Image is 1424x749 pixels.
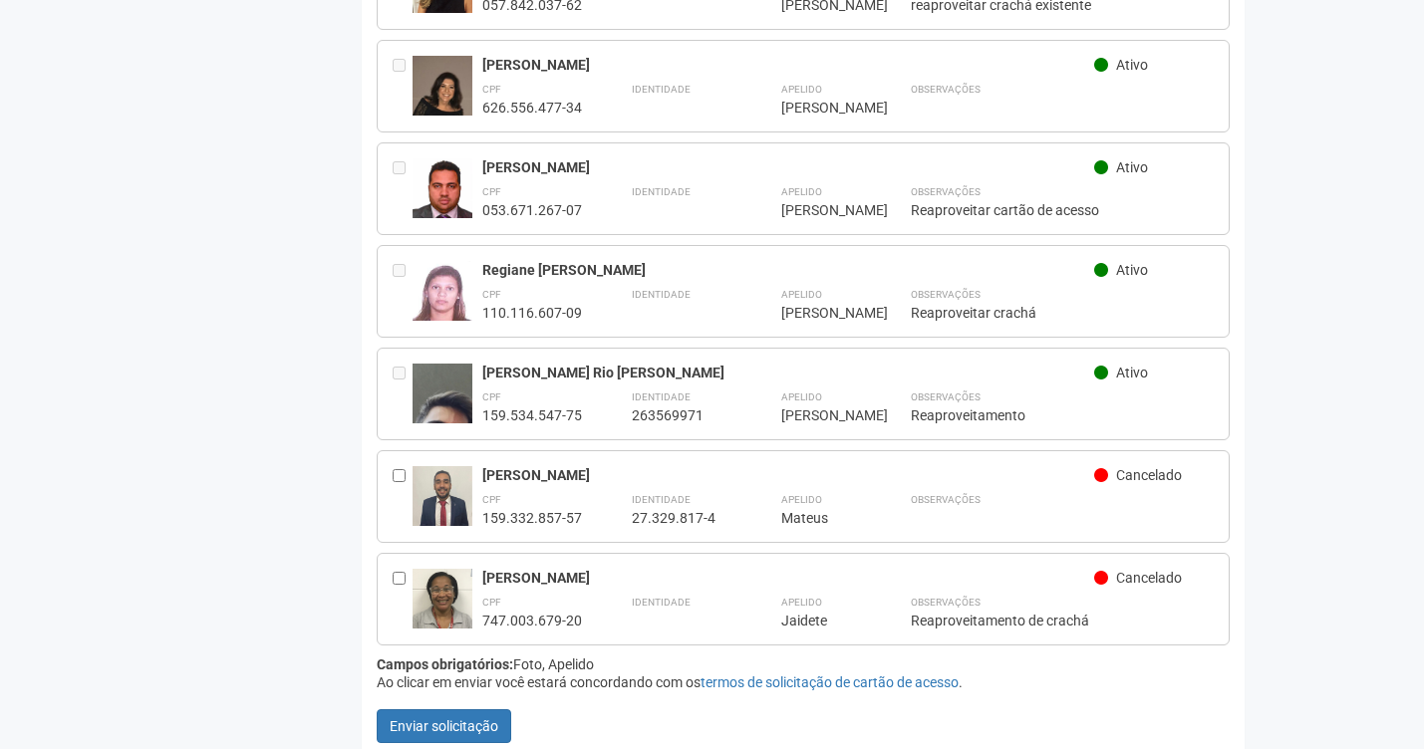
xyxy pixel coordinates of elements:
[413,261,472,338] img: user.jpg
[482,406,582,424] div: 159.534.547-75
[781,612,861,629] div: Jaidete
[377,709,511,743] button: Enviar solicitação
[781,597,822,608] strong: Apelido
[482,186,501,197] strong: CPF
[482,158,1095,176] div: [PERSON_NAME]
[393,158,413,219] div: Entre em contato com a Aministração para solicitar o cancelamento ou 2a via
[632,494,691,505] strong: Identidade
[482,569,1095,587] div: [PERSON_NAME]
[911,186,981,197] strong: Observações
[482,84,501,95] strong: CPF
[781,509,861,527] div: Mateus
[413,569,472,628] img: user.jpg
[701,674,959,690] a: termos de solicitação de cartão de acesso
[632,406,731,424] div: 263569971
[1116,570,1182,586] span: Cancelado
[911,406,1215,424] div: Reaproveitamento
[632,186,691,197] strong: Identidade
[482,509,582,527] div: 159.332.857-57
[482,261,1095,279] div: Regiane [PERSON_NAME]
[911,289,981,300] strong: Observações
[413,364,472,486] img: user.jpg
[781,84,822,95] strong: Apelido
[1116,262,1148,278] span: Ativo
[482,612,582,629] div: 747.003.679-20
[393,364,413,424] div: Entre em contato com a Aministração para solicitar o cancelamento ou 2a via
[1116,365,1148,380] span: Ativo
[781,99,861,117] div: [PERSON_NAME]
[482,494,501,505] strong: CPF
[632,391,691,402] strong: Identidade
[632,597,691,608] strong: Identidade
[911,201,1215,219] div: Reaproveitar cartão de acesso
[482,289,501,300] strong: CPF
[911,304,1215,322] div: Reaproveitar crachá
[1116,467,1182,483] span: Cancelado
[781,406,861,424] div: [PERSON_NAME]
[413,466,472,526] img: user.jpg
[482,56,1095,74] div: [PERSON_NAME]
[377,655,1231,673] div: Foto, Apelido
[482,99,582,117] div: 626.556.477-34
[911,612,1215,629] div: Reaproveitamento de crachá
[781,201,861,219] div: [PERSON_NAME]
[482,304,582,322] div: 110.116.607-09
[781,289,822,300] strong: Apelido
[377,656,513,672] strong: Campos obrigatórios:
[632,289,691,300] strong: Identidade
[781,494,822,505] strong: Apelido
[377,673,1231,691] div: Ao clicar em enviar você estará concordando com os .
[1116,57,1148,73] span: Ativo
[482,364,1095,381] div: [PERSON_NAME] Rio [PERSON_NAME]
[781,391,822,402] strong: Apelido
[393,261,413,322] div: Entre em contato com a Aministração para solicitar o cancelamento ou 2a via
[781,186,822,197] strong: Apelido
[632,509,731,527] div: 27.329.817-4
[781,304,861,322] div: [PERSON_NAME]
[482,466,1095,484] div: [PERSON_NAME]
[1116,159,1148,175] span: Ativo
[911,84,981,95] strong: Observações
[413,56,472,116] img: user.jpg
[393,56,413,117] div: Entre em contato com a Aministração para solicitar o cancelamento ou 2a via
[632,84,691,95] strong: Identidade
[413,158,472,230] img: user.jpg
[482,201,582,219] div: 053.671.267-07
[911,597,981,608] strong: Observações
[911,391,981,402] strong: Observações
[482,391,501,402] strong: CPF
[482,597,501,608] strong: CPF
[911,494,981,505] strong: Observações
